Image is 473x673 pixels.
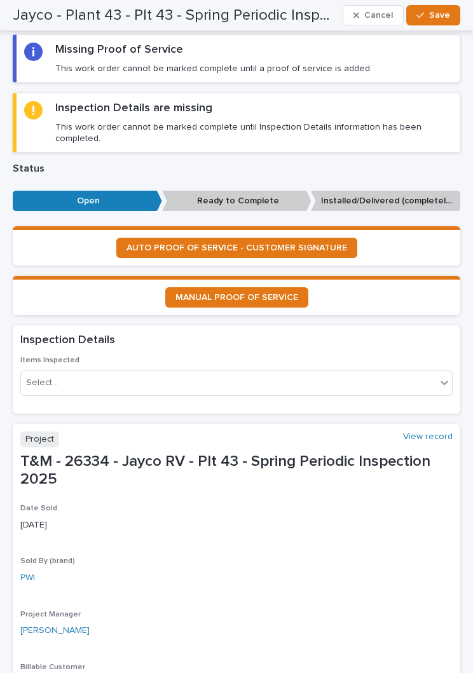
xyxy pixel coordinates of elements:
p: Open [13,191,162,212]
p: This work order cannot be marked complete until a proof of service is added. [55,63,372,74]
span: Save [429,10,450,21]
a: [PERSON_NAME] [20,624,90,637]
h2: Inspection Details are missing [55,101,212,116]
p: This work order cannot be marked complete until Inspection Details information has been completed. [55,121,452,144]
h2: Missing Proof of Service [55,43,183,58]
span: Cancel [364,10,393,21]
a: View record [403,432,453,442]
span: Items Inspected [20,357,79,364]
span: AUTO PROOF OF SERVICE - CUSTOMER SIGNATURE [127,243,347,252]
span: Project Manager [20,611,81,618]
p: T&M - 26334 - Jayco RV - Plt 43 - Spring Periodic Inspection 2025 [20,452,453,489]
p: [DATE] [20,519,453,532]
a: PWI [20,571,35,585]
button: Save [406,5,460,25]
a: AUTO PROOF OF SERVICE - CUSTOMER SIGNATURE [116,238,357,258]
span: MANUAL PROOF OF SERVICE [175,293,298,302]
div: Select... [26,376,58,390]
a: MANUAL PROOF OF SERVICE [165,287,308,308]
p: Status [13,163,460,175]
h2: Inspection Details [20,333,115,348]
p: Ready to Complete [162,191,312,212]
h2: Jayco - Plant 43 - Plt 43 - Spring Periodic Inspection 2025 [13,6,338,25]
span: Sold By (brand) [20,557,75,565]
p: Project [20,432,59,447]
span: Billable Customer [20,663,85,671]
p: Installed/Delivered (completely done) [311,191,460,212]
span: Date Sold [20,505,57,512]
button: Cancel [343,5,404,25]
